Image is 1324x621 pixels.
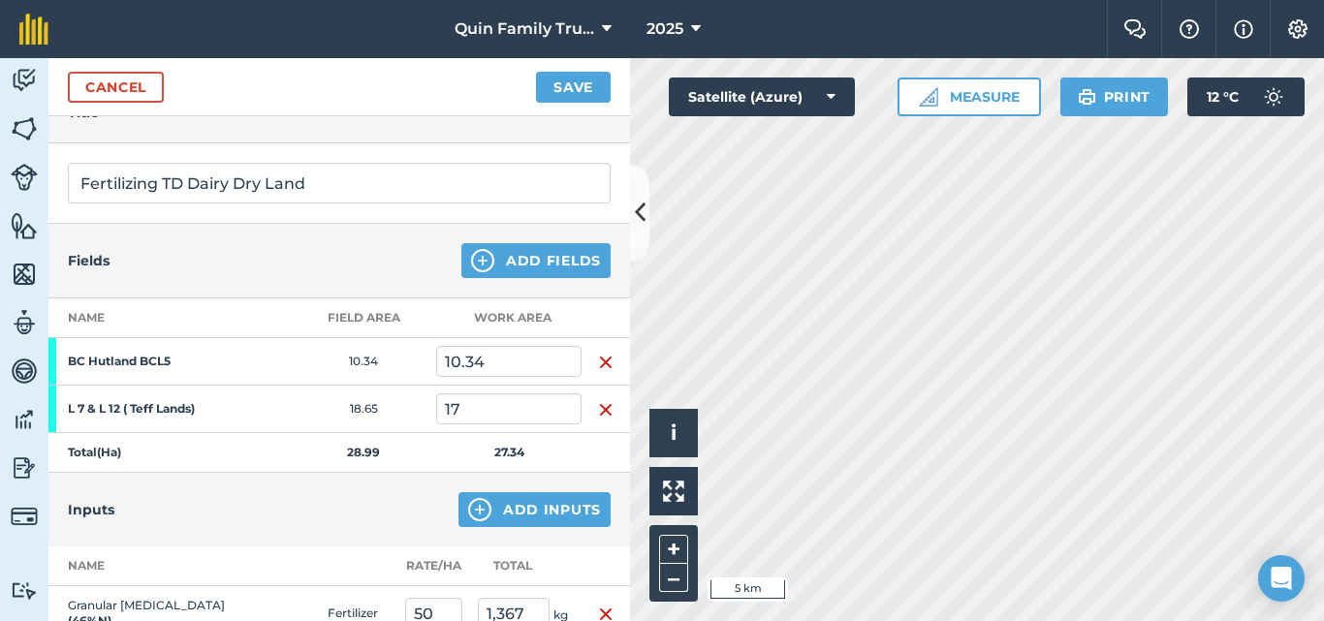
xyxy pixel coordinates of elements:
img: fieldmargin Logo [19,14,48,45]
button: Add Fields [461,243,611,278]
span: 12 ° C [1207,78,1239,116]
img: svg+xml;base64,PHN2ZyB4bWxucz0iaHR0cDovL3d3dy53My5vcmcvMjAwMC9zdmciIHdpZHRoPSI1NiIgaGVpZ2h0PSI2MC... [11,114,38,143]
img: svg+xml;base64,PD94bWwgdmVyc2lvbj0iMS4wIiBlbmNvZGluZz0idXRmLTgiPz4KPCEtLSBHZW5lcmF0b3I6IEFkb2JlIE... [11,66,38,95]
td: 18.65 [291,386,436,433]
img: svg+xml;base64,PHN2ZyB4bWxucz0iaHR0cDovL3d3dy53My5vcmcvMjAwMC9zdmciIHdpZHRoPSIxNyIgaGVpZ2h0PSIxNy... [1234,17,1253,41]
button: Save [536,72,611,103]
button: i [649,409,698,457]
img: svg+xml;base64,PHN2ZyB4bWxucz0iaHR0cDovL3d3dy53My5vcmcvMjAwMC9zdmciIHdpZHRoPSI1NiIgaGVpZ2h0PSI2MC... [11,211,38,240]
img: svg+xml;base64,PD94bWwgdmVyc2lvbj0iMS4wIiBlbmNvZGluZz0idXRmLTgiPz4KPCEtLSBHZW5lcmF0b3I6IEFkb2JlIE... [11,581,38,600]
strong: Total ( Ha ) [68,445,121,459]
img: svg+xml;base64,PHN2ZyB4bWxucz0iaHR0cDovL3d3dy53My5vcmcvMjAwMC9zdmciIHdpZHRoPSIxNCIgaGVpZ2h0PSIyNC... [471,249,494,272]
strong: 28.99 [347,445,380,459]
img: svg+xml;base64,PHN2ZyB4bWxucz0iaHR0cDovL3d3dy53My5vcmcvMjAwMC9zdmciIHdpZHRoPSIxNiIgaGVpZ2h0PSIyNC... [598,351,614,374]
img: svg+xml;base64,PHN2ZyB4bWxucz0iaHR0cDovL3d3dy53My5vcmcvMjAwMC9zdmciIHdpZHRoPSIxOSIgaGVpZ2h0PSIyNC... [1078,85,1096,109]
button: – [659,564,688,592]
h4: Inputs [68,499,114,520]
strong: L 7 & L 12 ( Teff Lands) [68,401,219,417]
button: Add Inputs [458,492,611,527]
span: Quin Family Trust [455,17,594,41]
button: + [659,535,688,564]
a: Cancel [68,72,164,103]
th: Name [48,298,291,338]
th: Total [470,546,582,586]
th: Rate/ Ha [397,546,470,586]
th: Name [48,546,242,586]
img: A cog icon [1286,19,1309,39]
img: A question mark icon [1178,19,1201,39]
strong: 27.34 [494,445,524,459]
img: svg+xml;base64,PD94bWwgdmVyc2lvbj0iMS4wIiBlbmNvZGluZz0idXRmLTgiPz4KPCEtLSBHZW5lcmF0b3I6IEFkb2JlIE... [11,405,38,434]
img: svg+xml;base64,PD94bWwgdmVyc2lvbj0iMS4wIiBlbmNvZGluZz0idXRmLTgiPz4KPCEtLSBHZW5lcmF0b3I6IEFkb2JlIE... [11,308,38,337]
strong: BC Hutland BCL5 [68,354,219,369]
img: svg+xml;base64,PD94bWwgdmVyc2lvbj0iMS4wIiBlbmNvZGluZz0idXRmLTgiPz4KPCEtLSBHZW5lcmF0b3I6IEFkb2JlIE... [1254,78,1293,116]
h4: Fields [68,250,110,271]
img: Four arrows, one pointing top left, one top right, one bottom right and the last bottom left [663,481,684,502]
img: svg+xml;base64,PHN2ZyB4bWxucz0iaHR0cDovL3d3dy53My5vcmcvMjAwMC9zdmciIHdpZHRoPSI1NiIgaGVpZ2h0PSI2MC... [11,260,38,289]
div: Open Intercom Messenger [1258,555,1305,602]
th: Work area [436,298,582,338]
img: svg+xml;base64,PHN2ZyB4bWxucz0iaHR0cDovL3d3dy53My5vcmcvMjAwMC9zdmciIHdpZHRoPSIxNiIgaGVpZ2h0PSIyNC... [598,398,614,421]
img: svg+xml;base64,PD94bWwgdmVyc2lvbj0iMS4wIiBlbmNvZGluZz0idXRmLTgiPz4KPCEtLSBHZW5lcmF0b3I6IEFkb2JlIE... [11,453,38,482]
span: 2025 [646,17,683,41]
img: svg+xml;base64,PD94bWwgdmVyc2lvbj0iMS4wIiBlbmNvZGluZz0idXRmLTgiPz4KPCEtLSBHZW5lcmF0b3I6IEFkb2JlIE... [11,503,38,530]
img: svg+xml;base64,PHN2ZyB4bWxucz0iaHR0cDovL3d3dy53My5vcmcvMjAwMC9zdmciIHdpZHRoPSIxNCIgaGVpZ2h0PSIyNC... [468,498,491,521]
img: svg+xml;base64,PD94bWwgdmVyc2lvbj0iMS4wIiBlbmNvZGluZz0idXRmLTgiPz4KPCEtLSBHZW5lcmF0b3I6IEFkb2JlIE... [11,357,38,386]
button: Satellite (Azure) [669,78,855,116]
span: i [671,420,677,445]
input: What needs doing? [68,163,611,203]
th: Field Area [291,298,436,338]
img: Two speech bubbles overlapping with the left bubble in the forefront [1123,19,1147,39]
td: 10.34 [291,338,436,386]
button: 12 °C [1187,78,1305,116]
button: Print [1060,78,1169,116]
img: Ruler icon [919,87,938,107]
button: Measure [898,78,1041,116]
img: svg+xml;base64,PD94bWwgdmVyc2lvbj0iMS4wIiBlbmNvZGluZz0idXRmLTgiPz4KPCEtLSBHZW5lcmF0b3I6IEFkb2JlIE... [11,164,38,191]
